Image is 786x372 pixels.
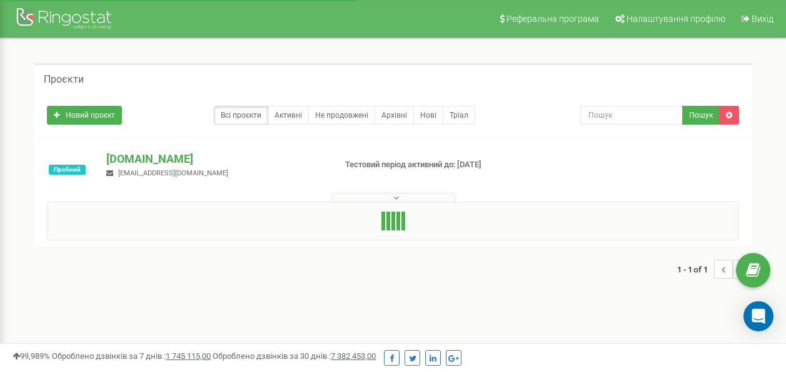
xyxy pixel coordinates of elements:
a: Новий проєкт [47,106,122,125]
span: Налаштування профілю [627,14,725,24]
span: Оброблено дзвінків за 30 днів : [213,351,376,361]
span: [EMAIL_ADDRESS][DOMAIN_NAME] [118,169,228,177]
a: Всі проєкти [214,106,268,125]
nav: ... [677,247,752,291]
u: 7 382 453,00 [331,351,376,361]
span: 1 - 1 of 1 [677,260,714,279]
span: Реферальна програма [506,14,599,24]
div: Open Intercom Messenger [743,301,773,331]
p: [DOMAIN_NAME] [106,151,325,167]
button: Пошук [682,106,720,125]
a: Не продовжені [308,106,375,125]
a: Архівні [375,106,414,125]
u: 1 745 115,00 [166,351,211,361]
a: Нові [413,106,443,125]
h5: Проєкти [44,74,84,85]
input: Пошук [580,106,683,125]
a: Тріал [443,106,475,125]
span: Оброблено дзвінків за 7 днів : [52,351,211,361]
span: Пробний [49,165,86,175]
a: Активні [268,106,309,125]
span: 99,989% [13,351,50,361]
span: Вихід [752,14,773,24]
p: Тестовий період активний до: [DATE] [345,159,504,171]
